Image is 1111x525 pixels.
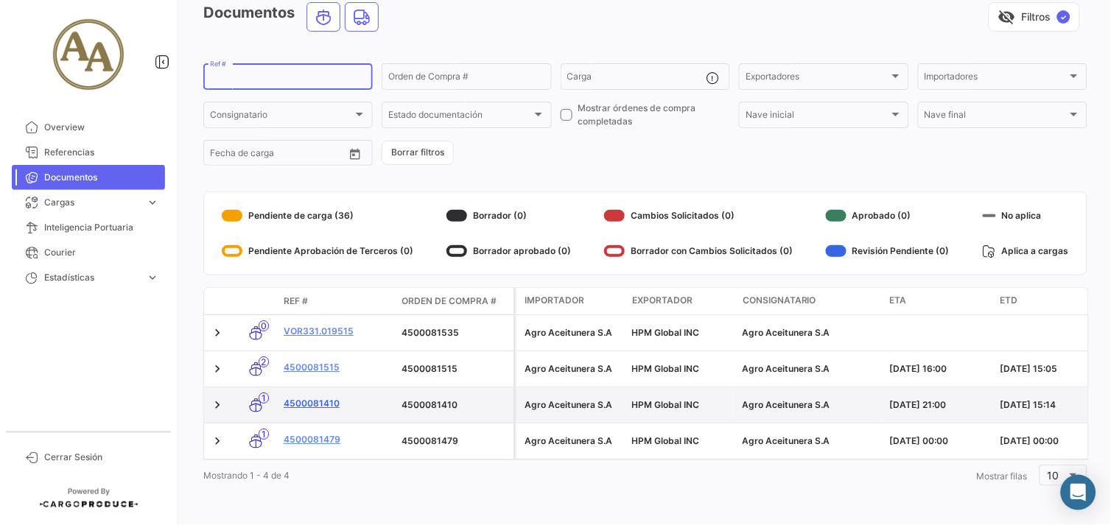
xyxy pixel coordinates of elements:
[222,239,413,263] div: Pendiente Aprobación de Terceros (0)
[222,204,413,228] div: Pendiente de carga (36)
[210,112,353,122] span: Consignatario
[284,433,390,446] a: 4500081479
[52,18,125,91] img: 852fc388-10ad-47fd-b232-e98225ca49a8.jpg
[259,392,269,404] span: 1
[210,434,225,448] a: Expand/Collapse Row
[234,295,278,307] datatable-header-cell: Modo de Transporte
[247,150,311,161] input: Hasta
[402,326,508,339] div: 4500081535
[12,215,165,240] a: Inteligencia Portuaria
[632,362,731,376] div: HPM Global INC
[525,434,620,448] div: Agro Aceitunera S.A
[525,326,620,339] div: Agro Aceitunera S.A
[1061,475,1096,510] div: Abrir Intercom Messenger
[604,204,793,228] div: Cambios Solicitados (0)
[983,204,1069,228] div: No aplica
[604,239,793,263] div: Borrador con Cambios Solicitados (0)
[578,102,730,128] span: Mostrar órdenes de compra completadas
[44,121,159,134] span: Overview
[884,288,995,314] datatable-header-cell: ETA
[1000,434,1099,448] div: [DATE] 00:00
[632,434,731,448] div: HPM Global INC
[1000,398,1099,412] div: [DATE] 15:14
[446,239,571,263] div: Borrador aprobado (0)
[259,356,269,367] span: 2
[1048,469,1059,482] span: 10
[284,397,390,410] a: 4500081410
[525,362,620,376] div: Agro Aceitunera S.A
[44,271,140,284] span: Estadísticas
[890,434,989,448] div: [DATE] 00:00
[146,271,159,284] span: expand_more
[259,429,269,440] span: 1
[388,112,531,122] span: Estado documentación
[44,171,159,184] span: Documentos
[12,165,165,190] a: Documentos
[402,398,508,412] div: 4500081410
[210,150,236,161] input: Desde
[743,435,830,446] span: Agro Aceitunera S.A
[402,295,497,308] span: Orden de Compra #
[525,398,620,412] div: Agro Aceitunera S.A
[626,288,737,314] datatable-header-cell: Exportador
[890,362,989,376] div: [DATE] 16:00
[995,288,1105,314] datatable-header-cell: ETD
[925,74,1068,84] span: Importadores
[44,451,159,464] span: Cerrar Sesión
[402,362,508,376] div: 4500081515
[1000,294,1018,307] span: ETD
[890,398,989,412] div: [DATE] 21:00
[210,325,225,340] a: Expand/Collapse Row
[278,289,396,314] datatable-header-cell: Ref #
[210,362,225,376] a: Expand/Collapse Row
[446,204,571,228] div: Borrador (0)
[396,289,514,314] datatable-header-cell: Orden de Compra #
[977,471,1028,482] span: Mostrar filas
[743,294,816,307] span: Consignatario
[890,294,907,307] span: ETA
[632,294,693,307] span: Exportador
[146,196,159,209] span: expand_more
[983,239,1069,263] div: Aplica a cargas
[344,143,366,165] button: Open calendar
[44,196,140,209] span: Cargas
[632,398,731,412] div: HPM Global INC
[826,239,950,263] div: Revisión Pendiente (0)
[307,3,340,31] button: Ocean
[743,327,830,338] span: Agro Aceitunera S.A
[826,204,950,228] div: Aprobado (0)
[44,146,159,159] span: Referencias
[284,361,390,374] a: 4500081515
[746,112,889,122] span: Nave inicial
[259,320,269,331] span: 0
[382,141,454,165] button: Borrar filtros
[402,434,508,448] div: 4500081479
[998,8,1016,26] span: visibility_off
[632,326,731,339] div: HPM Global INC
[743,363,830,374] span: Agro Aceitunera S.A
[203,2,383,32] h3: Documentos
[284,295,308,308] span: Ref #
[1000,362,1099,376] div: [DATE] 15:05
[210,398,225,412] a: Expand/Collapse Row
[746,74,889,84] span: Exportadores
[12,140,165,165] a: Referencias
[525,294,584,307] span: Importador
[44,246,159,259] span: Courier
[1057,10,1070,24] span: ✓
[516,288,626,314] datatable-header-cell: Importador
[284,325,390,338] a: VOR331.019515
[12,115,165,140] a: Overview
[44,221,159,234] span: Inteligencia Portuaria
[203,470,290,481] span: Mostrando 1 - 4 de 4
[989,2,1080,32] button: visibility_offFiltros✓
[737,288,884,314] datatable-header-cell: Consignatario
[925,112,1068,122] span: Nave final
[346,3,378,31] button: Land
[12,240,165,265] a: Courier
[743,399,830,410] span: Agro Aceitunera S.A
